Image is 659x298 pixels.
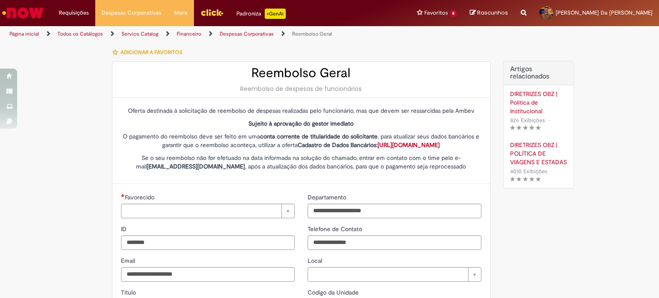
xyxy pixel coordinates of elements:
a: Service Catalog [121,30,158,37]
span: 4010 Exibições [510,168,547,175]
div: Reembolso de despesas de funcionários [121,84,481,93]
span: Necessários - Favorecido [125,193,156,201]
input: Email [121,267,295,282]
p: Se o seu reembolso não for efetuado na data informada na solução do chamado, entrar em contato co... [121,154,481,171]
ul: Trilhas de página [6,26,433,42]
span: [PERSON_NAME] Da [PERSON_NAME] [556,9,653,16]
img: click_logo_yellow_360x200.png [200,6,224,19]
h2: Reembolso Geral [121,66,481,80]
a: Financeiro [177,30,201,37]
a: DIRETRIZES OBZ | POLÍTICA DE VIAGENS E ESTADAS [510,141,567,166]
p: O pagamento do reembolso deve ser feito em uma , para atualizar seus dados bancários e garantir q... [121,132,481,149]
img: ServiceNow [1,4,45,21]
input: Departamento [308,204,481,218]
div: Padroniza [236,9,286,19]
a: Todos os Catálogos [57,30,103,37]
span: ID [121,225,128,233]
span: Departamento [308,193,348,201]
button: Adicionar a Favoritos [112,43,187,61]
strong: [EMAIL_ADDRESS][DOMAIN_NAME] [147,163,245,170]
span: 8 [450,10,457,17]
span: More [174,9,187,17]
a: Página inicial [9,30,39,37]
a: Limpar campo Local [308,267,481,282]
span: Favoritos [424,9,448,17]
h3: Artigos relacionados [510,66,567,81]
span: Adicionar a Favoritos [121,49,182,56]
a: Despesas Corporativas [220,30,274,37]
span: • [547,114,552,126]
span: Necessários [121,194,125,197]
span: • [549,166,554,177]
input: Telefone de Contato [308,235,481,250]
a: [URL][DOMAIN_NAME] [378,141,440,149]
span: Código da Unidade [308,289,360,296]
strong: Sujeito à aprovação do gestor imediato [248,120,354,127]
a: Reembolso Geral [292,30,332,37]
a: DIRETRIZES OBZ | Política de Institucional [510,90,567,115]
span: Despesas Corporativas [102,9,161,17]
p: Oferta destinada à solicitação de reembolso de despesas realizadas pelo funcionário, mas que deve... [121,106,481,115]
strong: Cadastro de Dados Bancários: [298,141,440,149]
span: Local [308,257,324,265]
span: Email [121,257,137,265]
input: ID [121,235,295,250]
span: Rascunhos [477,9,508,17]
strong: conta corrente de titularidade do solicitante [260,132,378,140]
span: Título [121,289,138,296]
span: Telefone de Contato [308,225,364,233]
span: 826 Exibições [510,117,545,124]
p: +GenAi [265,9,286,19]
a: Limpar campo Favorecido [121,204,295,218]
a: Rascunhos [470,9,508,17]
span: Requisições [59,9,89,17]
